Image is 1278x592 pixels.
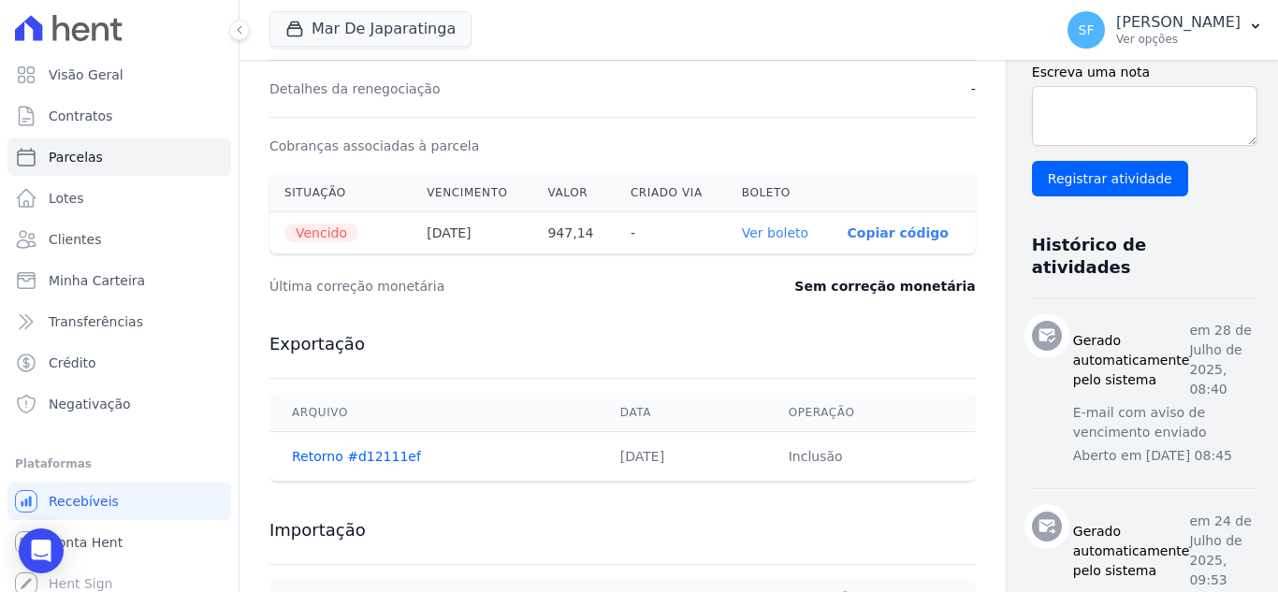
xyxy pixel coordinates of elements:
dt: Detalhes da renegociação [269,79,441,98]
th: Vencimento [412,174,532,212]
a: Visão Geral [7,56,231,94]
a: Lotes [7,180,231,217]
span: Lotes [49,189,84,208]
th: - [616,212,727,254]
a: Ver boleto [742,225,808,240]
a: Minha Carteira [7,262,231,299]
th: Data [598,394,766,432]
span: Recebíveis [49,492,119,511]
dt: Cobranças associadas à parcela [269,137,479,155]
span: SF [1079,23,1095,36]
span: Conta Hent [49,533,123,552]
dt: Última correção monetária [269,277,687,296]
input: Registrar atividade [1032,161,1188,196]
h3: Gerado automaticamente pelo sistema [1073,522,1190,581]
th: [DATE] [412,212,532,254]
button: Copiar código [848,225,949,240]
th: Situação [269,174,412,212]
th: 947,14 [532,212,615,254]
a: Transferências [7,303,231,340]
dd: - [971,79,976,98]
p: Aberto em [DATE] 08:45 [1073,446,1257,466]
a: Retorno #d12111ef [292,449,421,464]
h3: Histórico de atividades [1032,234,1242,279]
th: Criado via [616,174,727,212]
th: Valor [532,174,615,212]
div: Open Intercom Messenger [19,528,64,573]
button: Mar De Japaratinga [269,11,472,47]
h3: Gerado automaticamente pelo sistema [1073,331,1190,390]
span: Contratos [49,107,112,125]
span: Negativação [49,395,131,413]
td: [DATE] [598,432,766,482]
p: em 28 de Julho de 2025, 08:40 [1189,321,1256,399]
p: [PERSON_NAME] [1116,13,1241,32]
th: Arquivo [269,394,598,432]
a: Clientes [7,221,231,258]
span: Minha Carteira [49,271,145,290]
span: Parcelas [49,148,103,166]
span: Transferências [49,312,143,331]
th: Boleto [727,174,833,212]
td: Inclusão [766,432,976,482]
a: Negativação [7,385,231,423]
label: Escreva uma nota [1032,63,1257,82]
button: SF [PERSON_NAME] Ver opções [1053,4,1278,56]
a: Parcelas [7,138,231,176]
h3: Exportação [269,333,976,355]
p: Ver opções [1116,32,1241,47]
span: Vencido [284,224,358,242]
div: Plataformas [15,453,224,475]
h3: Importação [269,519,976,541]
a: Contratos [7,97,231,135]
a: Crédito [7,344,231,382]
p: em 24 de Julho de 2025, 09:53 [1189,512,1256,590]
th: Operação [766,394,976,432]
a: Recebíveis [7,483,231,520]
p: E-mail com aviso de vencimento enviado [1073,403,1257,442]
span: Crédito [49,354,96,372]
span: Clientes [49,230,101,249]
span: Visão Geral [49,65,123,84]
dd: Sem correção monetária [794,277,975,296]
a: Conta Hent [7,524,231,561]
